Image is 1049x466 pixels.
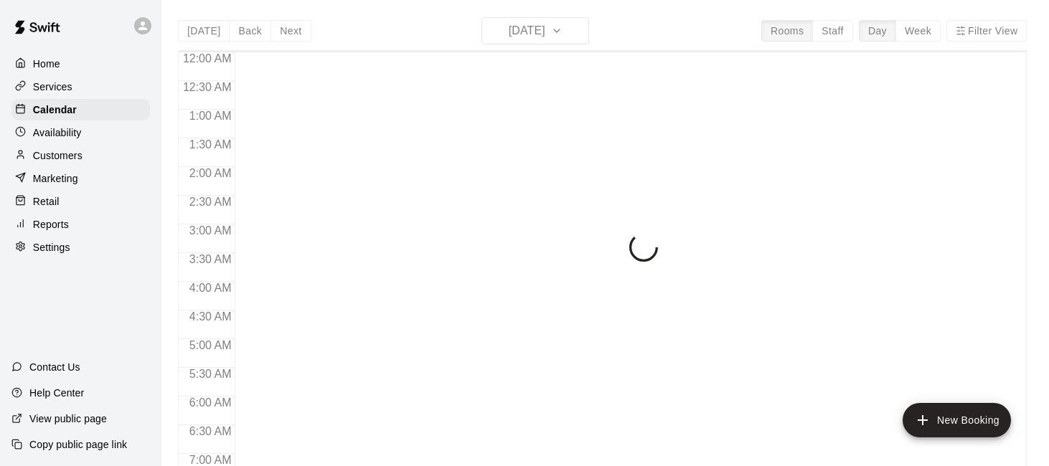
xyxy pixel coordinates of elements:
[11,191,150,212] a: Retail
[33,103,77,117] p: Calendar
[186,196,235,208] span: 2:30 AM
[33,148,83,163] p: Customers
[186,368,235,380] span: 5:30 AM
[186,224,235,237] span: 3:00 AM
[11,122,150,143] a: Availability
[186,425,235,437] span: 6:30 AM
[11,237,150,258] a: Settings
[11,53,150,75] a: Home
[33,217,69,232] p: Reports
[11,99,150,120] a: Calendar
[29,386,84,400] p: Help Center
[11,145,150,166] a: Customers
[179,52,235,65] span: 12:00 AM
[186,310,235,323] span: 4:30 AM
[186,454,235,466] span: 7:00 AM
[186,253,235,265] span: 3:30 AM
[903,403,1011,437] button: add
[11,214,150,235] a: Reports
[186,282,235,294] span: 4:00 AM
[33,80,72,94] p: Services
[33,240,70,255] p: Settings
[186,110,235,122] span: 1:00 AM
[186,167,235,179] span: 2:00 AM
[179,81,235,93] span: 12:30 AM
[29,360,80,374] p: Contact Us
[29,412,107,426] p: View public page
[33,57,60,71] p: Home
[33,171,78,186] p: Marketing
[186,396,235,409] span: 6:00 AM
[33,194,60,209] p: Retail
[11,168,150,189] a: Marketing
[29,437,127,452] p: Copy public page link
[186,339,235,351] span: 5:00 AM
[11,76,150,98] a: Services
[186,138,235,151] span: 1:30 AM
[33,125,82,140] p: Availability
